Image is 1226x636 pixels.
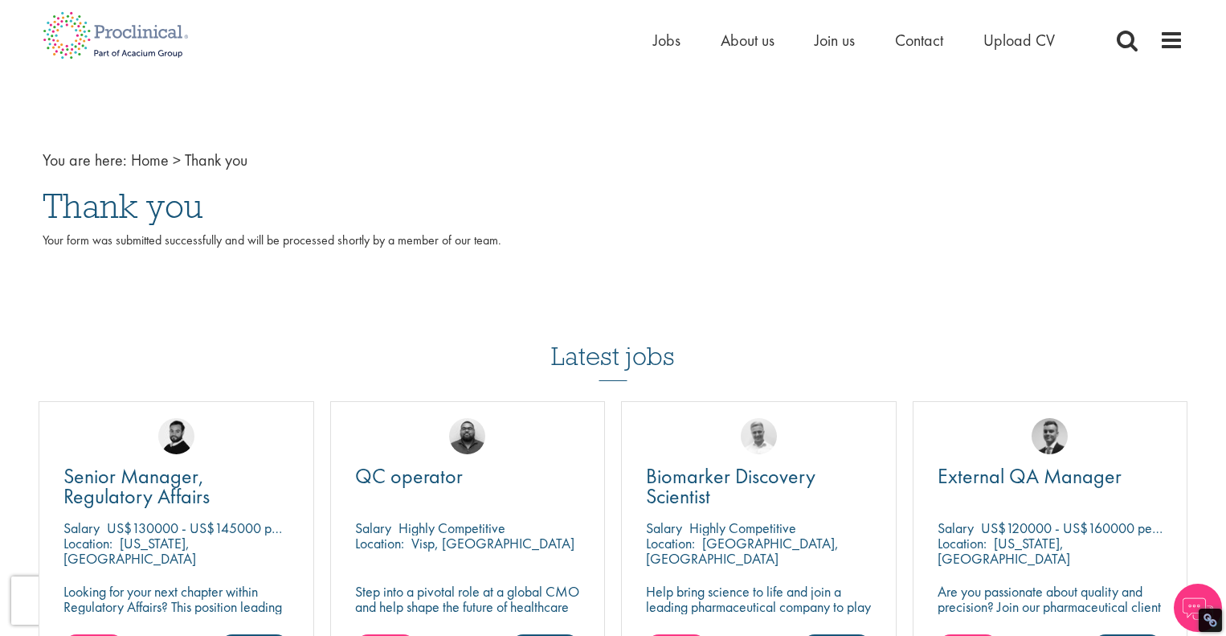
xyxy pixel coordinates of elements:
p: Visp, [GEOGRAPHIC_DATA] [411,534,574,552]
p: Highly Competitive [689,519,796,537]
a: External QA Manager [938,466,1163,486]
span: Location: [646,534,695,552]
a: breadcrumb link [131,150,169,170]
p: [GEOGRAPHIC_DATA], [GEOGRAPHIC_DATA] [646,534,839,568]
span: Location: [938,534,987,552]
span: Biomarker Discovery Scientist [646,462,815,510]
p: Step into a pivotal role at a global CMO and help shape the future of healthcare manufacturing. [355,584,581,630]
img: Nick Walker [158,418,194,454]
span: Salary [355,519,391,537]
a: Biomarker Discovery Scientist [646,466,872,507]
span: > [173,150,181,170]
img: Chatbot [1174,584,1222,632]
a: Senior Manager, Regulatory Affairs [63,466,289,507]
span: Salary [63,519,100,537]
img: Joshua Bye [741,418,777,454]
a: Jobs [653,30,680,51]
img: Alex Bill [1032,418,1068,454]
div: Restore Info Box &#10;&#10;NoFollow Info:&#10; META-Robots NoFollow: &#09;true&#10; META-Robots N... [1203,613,1218,628]
p: US$130000 - US$145000 per annum [107,519,322,537]
a: Contact [895,30,943,51]
span: Location: [63,534,112,552]
span: Salary [646,519,682,537]
span: External QA Manager [938,462,1122,490]
a: Upload CV [983,30,1055,51]
p: [US_STATE], [GEOGRAPHIC_DATA] [63,534,196,568]
a: About us [721,30,774,51]
p: Highly Competitive [398,519,505,537]
a: Join us [815,30,855,51]
a: QC operator [355,466,581,486]
img: Ashley Bennett [449,418,485,454]
iframe: reCAPTCHA [11,577,217,625]
span: Salary [938,519,974,537]
span: Thank you [43,184,203,228]
span: You are here: [43,150,127,170]
h3: Latest jobs [551,302,675,381]
p: Your form was submitted successfully and will be processed shortly by a member of our team. [43,232,1183,269]
p: [US_STATE], [GEOGRAPHIC_DATA] [938,534,1070,568]
p: US$120000 - US$160000 per annum [981,519,1195,537]
span: Thank you [185,150,247,170]
span: Senior Manager, Regulatory Affairs [63,462,210,510]
span: QC operator [355,462,463,490]
span: Location: [355,534,404,552]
